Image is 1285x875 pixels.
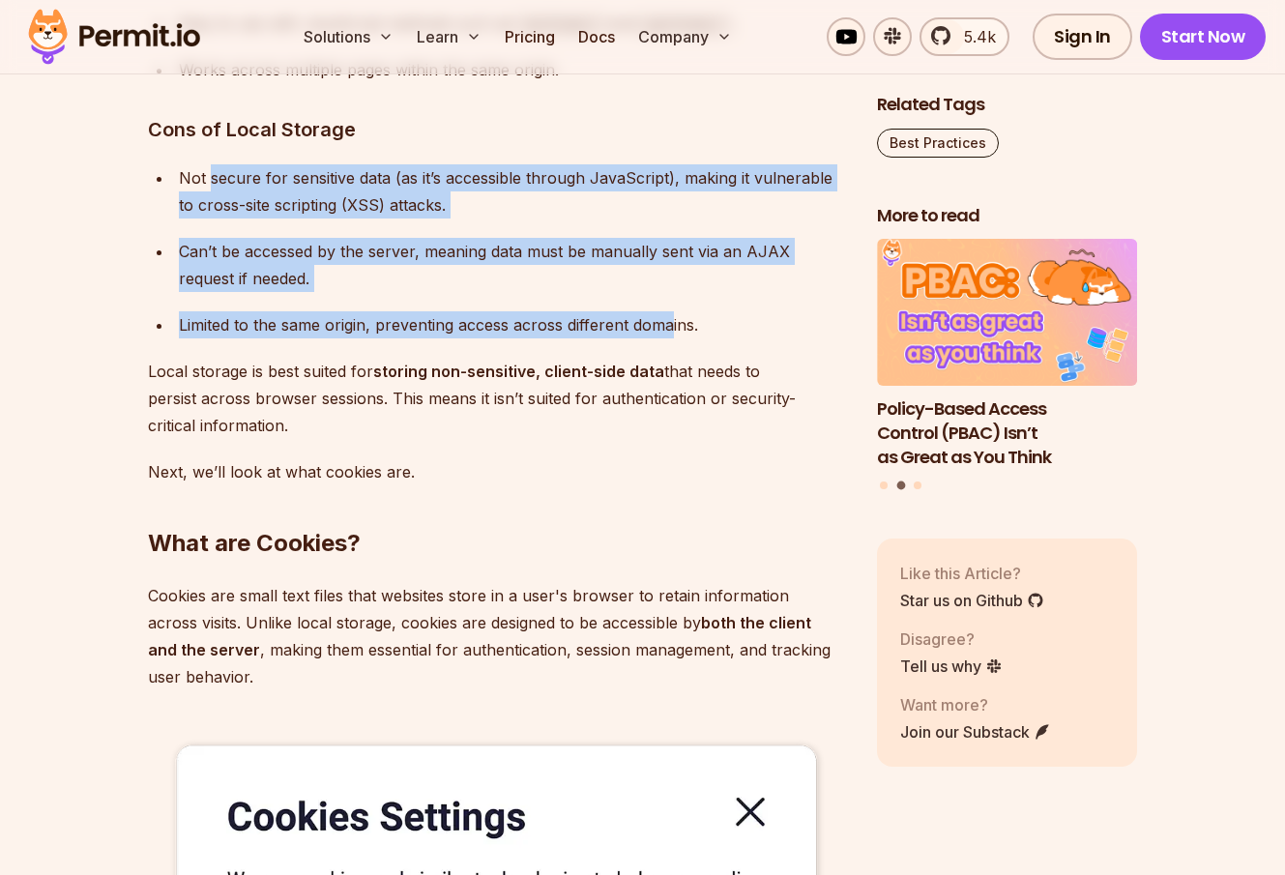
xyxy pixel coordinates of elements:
a: Join our Substack [900,720,1051,744]
a: Pricing [497,17,563,56]
li: 2 of 3 [877,240,1138,470]
h2: More to read [877,204,1138,228]
div: Can’t be accessed by the server, meaning data must be manually sent via an AJAX request if needed. [179,238,846,292]
div: Not secure for sensitive data (as it’s accessible through JavaScript), making it vulnerable to cr... [179,164,846,219]
button: Go to slide 3 [914,481,921,489]
p: Local storage is best suited for that needs to persist across browser sessions. This means it isn... [148,358,846,439]
a: 5.4k [920,17,1009,56]
a: Policy-Based Access Control (PBAC) Isn’t as Great as You ThinkPolicy-Based Access Control (PBAC) ... [877,240,1138,470]
p: Cookies are small text files that websites store in a user's browser to retain information across... [148,582,846,690]
a: Start Now [1140,14,1267,60]
p: Like this Article? [900,562,1044,585]
strong: storing non-sensitive, client-side data [373,362,664,381]
h2: Related Tags [877,93,1138,117]
a: Best Practices [877,129,999,158]
p: Want more? [900,693,1051,716]
h3: Policy-Based Access Control (PBAC) Isn’t as Great as You Think [877,397,1138,469]
a: Docs [570,17,623,56]
h3: Cons of Local Storage [148,114,846,145]
button: Solutions [296,17,401,56]
a: Sign In [1033,14,1132,60]
a: Tell us why [900,655,1003,678]
button: Go to slide 1 [880,481,888,489]
img: Policy-Based Access Control (PBAC) Isn’t as Great as You Think [877,240,1138,387]
div: Posts [877,240,1138,493]
span: 5.4k [952,25,996,48]
h2: What are Cookies? [148,451,846,559]
img: Permit logo [19,4,209,70]
p: Disagree? [900,627,1003,651]
button: Learn [409,17,489,56]
div: Limited to the same origin, preventing access across different domains. [179,311,846,338]
button: Company [630,17,740,56]
a: Star us on Github [900,589,1044,612]
button: Go to slide 2 [896,481,905,490]
p: Next, we’ll look at what cookies are. [148,458,846,485]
